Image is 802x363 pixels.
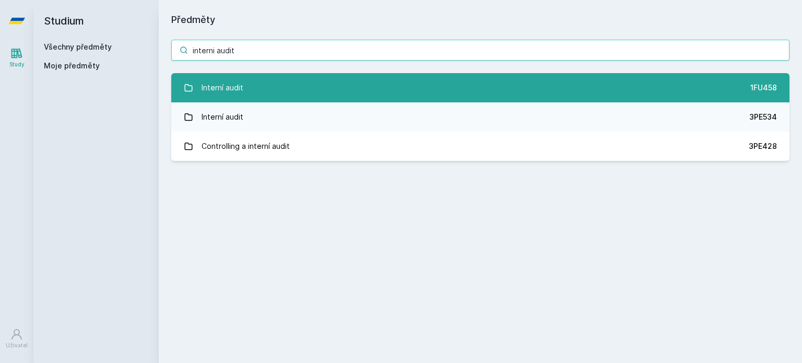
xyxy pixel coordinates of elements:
[171,132,789,161] a: Controlling a interní audit 3PE428
[749,112,777,122] div: 3PE534
[6,342,28,349] div: Uživatel
[2,42,31,74] a: Study
[44,61,100,71] span: Moje předměty
[749,141,777,151] div: 3PE428
[171,102,789,132] a: Interní audit 3PE534
[202,107,243,127] div: Interní audit
[171,40,789,61] input: Název nebo ident předmětu…
[2,323,31,355] a: Uživatel
[202,136,290,157] div: Controlling a interní audit
[171,13,789,27] h1: Předměty
[44,42,112,51] a: Všechny předměty
[202,77,243,98] div: Interní audit
[750,83,777,93] div: 1FU458
[171,73,789,102] a: Interní audit 1FU458
[9,61,25,68] div: Study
